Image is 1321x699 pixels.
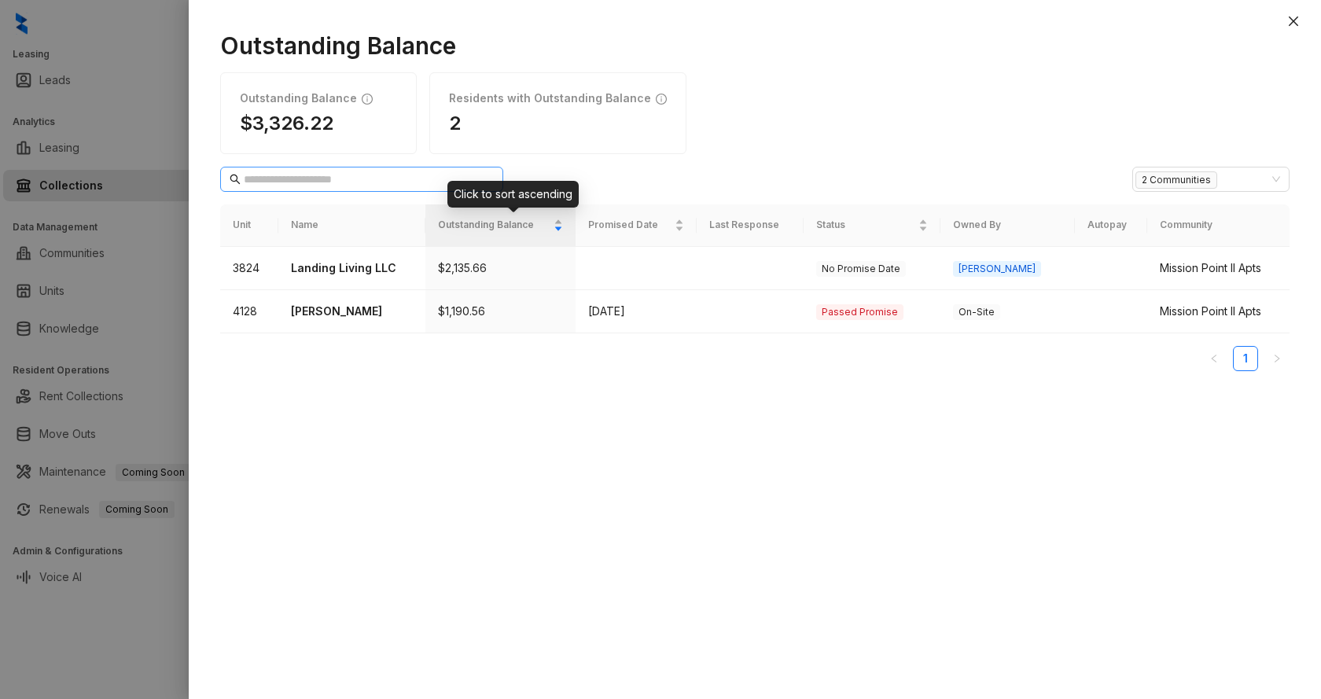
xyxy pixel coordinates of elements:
[278,204,425,246] th: Name
[220,290,278,333] td: 4128
[1201,346,1227,371] li: Previous Page
[953,261,1041,277] span: [PERSON_NAME]
[1160,259,1277,277] div: Mission Point II Apts
[1264,346,1290,371] li: Next Page
[220,204,278,246] th: Unit
[240,112,397,134] h1: $3,326.22
[697,204,804,246] th: Last Response
[1284,12,1303,31] button: Close
[816,261,906,277] span: No Promise Date
[953,304,1000,320] span: On-Site
[1287,15,1300,28] span: close
[576,290,697,333] td: [DATE]
[240,92,357,105] h1: Outstanding Balance
[362,92,373,105] span: info-circle
[576,204,697,246] th: Promised Date
[804,204,940,246] th: Status
[588,218,672,233] span: Promised Date
[1135,171,1217,189] span: 2 Communities
[1264,346,1290,371] button: right
[656,92,667,105] span: info-circle
[425,290,576,333] td: $1,190.56
[438,218,550,233] span: Outstanding Balance
[447,181,579,208] div: Click to sort ascending
[1233,346,1258,371] li: 1
[425,247,576,290] td: $2,135.66
[1147,204,1290,246] th: Community
[940,204,1075,246] th: Owned By
[1234,347,1257,370] a: 1
[1272,354,1282,363] span: right
[1160,303,1277,320] div: Mission Point II Apts
[449,92,651,105] h1: Residents with Outstanding Balance
[1209,354,1219,363] span: left
[1075,204,1147,246] th: Autopay
[220,31,1290,60] h1: Outstanding Balance
[291,303,413,320] p: [PERSON_NAME]
[816,218,914,233] span: Status
[291,259,413,277] p: Landing Living LLC
[816,304,903,320] span: Passed Promise
[449,112,667,134] h1: 2
[1201,346,1227,371] button: left
[230,174,241,185] span: search
[220,247,278,290] td: 3824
